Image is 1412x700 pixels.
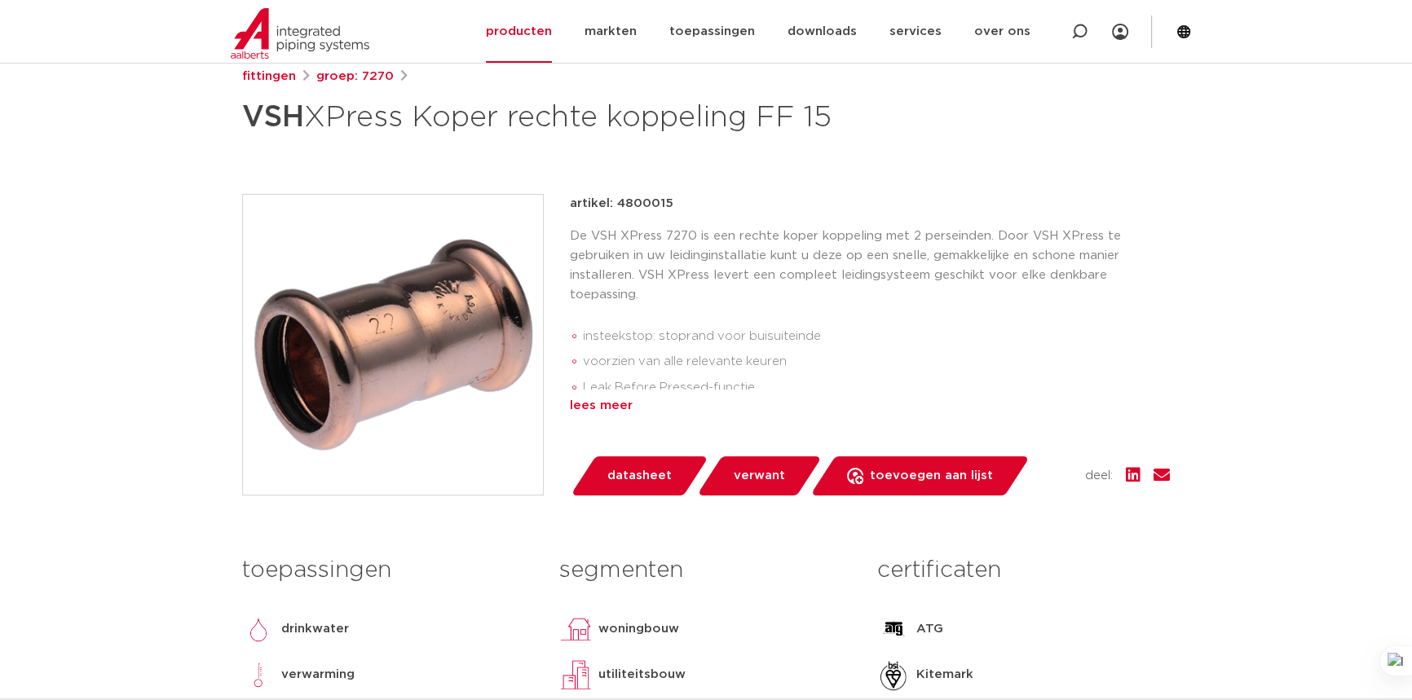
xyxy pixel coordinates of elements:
li: voorzien van alle relevante keuren [583,349,1170,375]
span: datasheet [607,463,672,489]
p: verwarming [281,665,355,685]
p: utiliteitsbouw [598,665,686,685]
p: ATG [916,619,943,639]
a: datasheet [570,456,708,495]
div: lees meer [570,396,1170,416]
span: verwant [734,463,785,489]
h3: segmenten [559,554,852,587]
li: Leak Before Pressed-functie [583,375,1170,401]
span: deel: [1085,466,1113,486]
img: ATG [877,613,910,645]
img: Kitemark [877,658,910,691]
img: woningbouw [559,613,592,645]
strong: VSH [242,103,304,132]
h1: XPress Koper rechte koppeling FF 15 [242,93,854,142]
img: verwarming [242,658,275,691]
a: verwant [696,456,822,495]
p: woningbouw [598,619,679,639]
li: insteekstop: stoprand voor buisuiteinde [583,324,1170,350]
p: De VSH XPress 7270 is een rechte koper koppeling met 2 perseinden. Door VSH XPress te gebruiken i... [570,227,1170,305]
h3: toepassingen [242,554,535,587]
h3: certificaten [877,554,1170,587]
a: fittingen [242,67,296,86]
p: artikel: 4800015 [570,194,673,214]
img: drinkwater [242,613,275,645]
p: Kitemark [916,665,973,685]
span: toevoegen aan lijst [870,463,993,489]
p: drinkwater [281,619,349,639]
img: utiliteitsbouw [559,658,592,691]
img: Product Image for VSH XPress Koper rechte koppeling FF 15 [243,195,543,495]
a: groep: 7270 [316,67,394,86]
